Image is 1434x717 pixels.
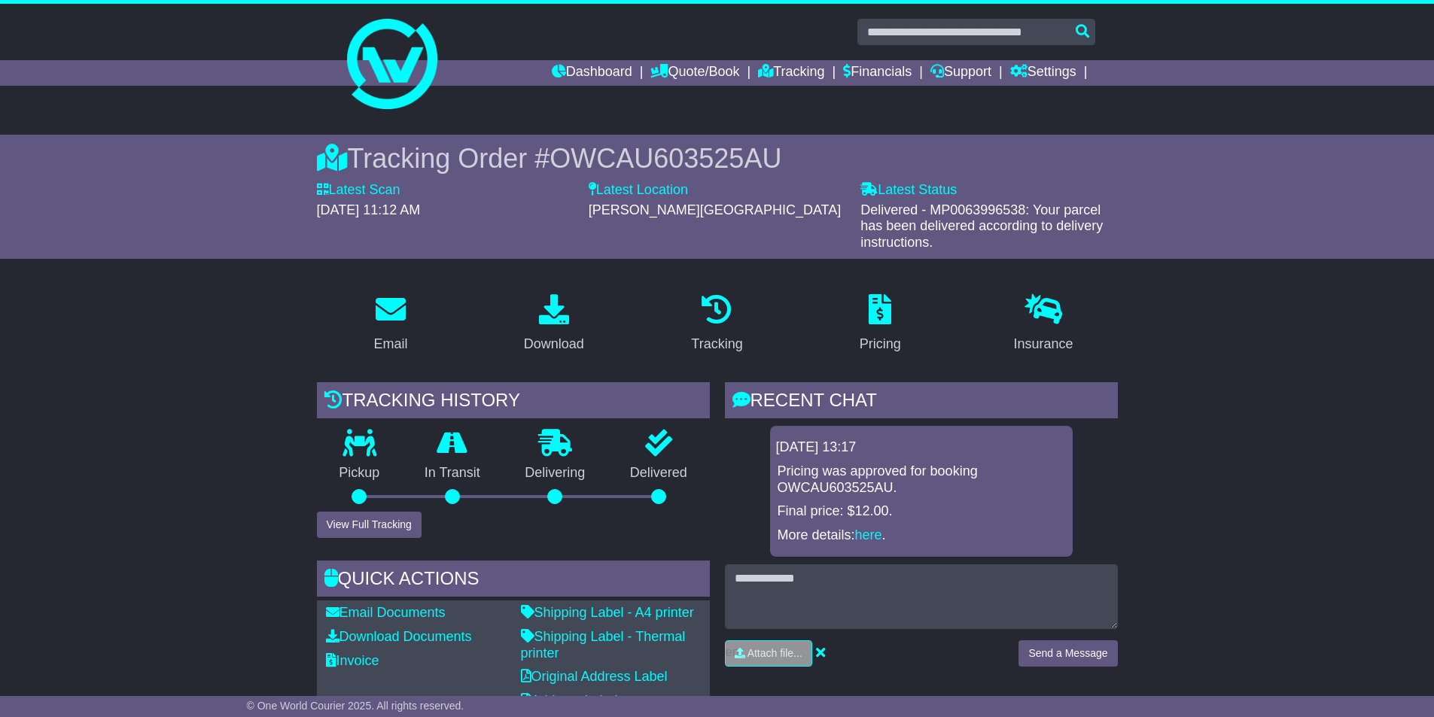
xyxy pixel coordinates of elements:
[1010,60,1076,86] a: Settings
[758,60,824,86] a: Tracking
[589,202,841,217] span: [PERSON_NAME][GEOGRAPHIC_DATA]
[326,605,446,620] a: Email Documents
[1018,640,1117,667] button: Send a Message
[503,465,608,482] p: Delivering
[681,289,752,360] a: Tracking
[860,334,901,354] div: Pricing
[930,60,991,86] a: Support
[843,60,912,86] a: Financials
[855,527,882,542] a: here
[552,60,632,86] a: Dashboard
[524,334,584,354] div: Download
[691,334,742,354] div: Tracking
[1004,289,1083,360] a: Insurance
[317,561,710,601] div: Quick Actions
[607,465,710,482] p: Delivered
[317,202,421,217] span: [DATE] 11:12 AM
[514,289,594,360] a: Download
[776,439,1067,456] div: [DATE] 13:17
[650,60,739,86] a: Quote/Book
[550,143,781,174] span: OWCAU603525AU
[364,289,417,360] a: Email
[317,465,403,482] p: Pickup
[402,465,503,482] p: In Transit
[1014,334,1073,354] div: Insurance
[521,629,686,661] a: Shipping Label - Thermal printer
[860,202,1103,250] span: Delivered - MP0063996538: Your parcel has been delivered according to delivery instructions.
[326,629,472,644] a: Download Documents
[521,605,694,620] a: Shipping Label - A4 printer
[317,382,710,423] div: Tracking history
[317,512,422,538] button: View Full Tracking
[317,182,400,199] label: Latest Scan
[778,503,1065,520] p: Final price: $12.00.
[317,142,1118,175] div: Tracking Order #
[247,700,464,712] span: © One World Courier 2025. All rights reserved.
[373,334,407,354] div: Email
[521,669,668,684] a: Original Address Label
[589,182,688,199] label: Latest Location
[326,653,379,668] a: Invoice
[850,289,911,360] a: Pricing
[778,463,1065,496] p: Pricing was approved for booking OWCAU603525AU.
[521,693,618,708] a: Address Label
[778,527,1065,544] p: More details: .
[725,382,1118,423] div: RECENT CHAT
[860,182,957,199] label: Latest Status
